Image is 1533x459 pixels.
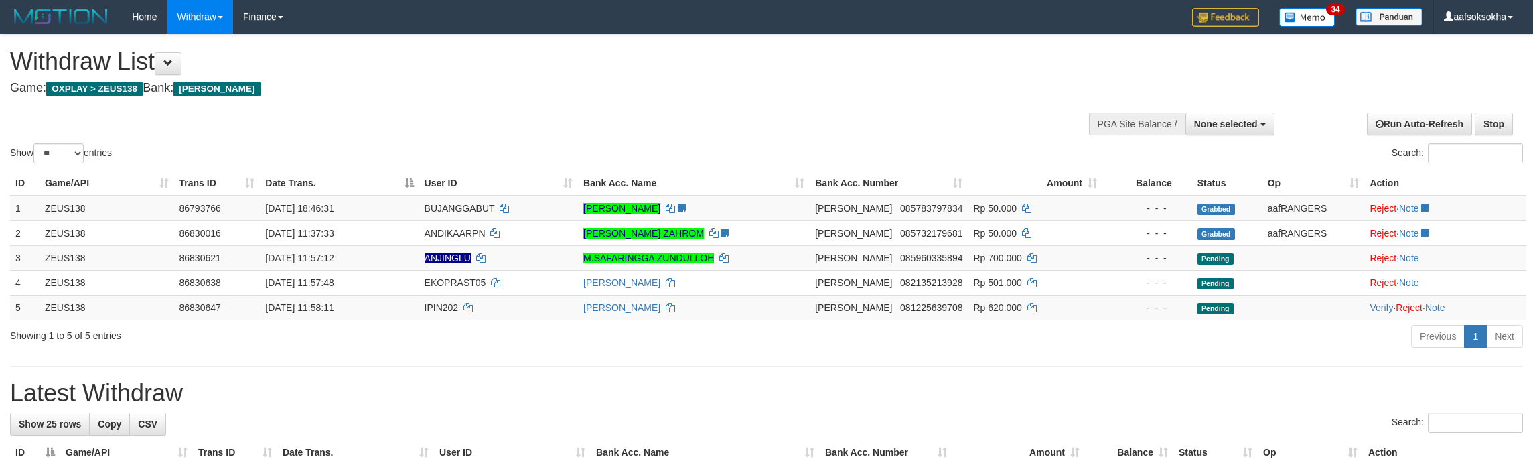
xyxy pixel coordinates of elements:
[265,228,334,239] span: [DATE] 11:37:33
[1197,228,1235,240] span: Grabbed
[419,171,579,196] th: User ID: activate to sort column ascending
[1475,113,1513,135] a: Stop
[10,380,1523,407] h1: Latest Withdraw
[265,302,334,313] span: [DATE] 11:58:11
[174,171,261,196] th: Trans ID: activate to sort column ascending
[583,302,660,313] a: [PERSON_NAME]
[1364,270,1526,295] td: ·
[973,277,1021,288] span: Rp 501.000
[1399,228,1419,239] a: Note
[265,203,334,214] span: [DATE] 18:46:31
[265,253,334,263] span: [DATE] 11:57:12
[10,220,40,245] td: 2
[900,253,962,263] span: Copy 085960335894 to clipboard
[425,253,471,263] span: Nama rekening ada tanda titik/strip, harap diedit
[260,171,419,196] th: Date Trans.: activate to sort column descending
[1192,171,1262,196] th: Status
[179,203,221,214] span: 86793766
[1089,113,1185,135] div: PGA Site Balance /
[1197,278,1234,289] span: Pending
[10,82,1009,95] h4: Game: Bank:
[1279,8,1335,27] img: Button%20Memo.svg
[98,419,121,430] span: Copy
[583,203,660,214] a: [PERSON_NAME]
[1108,276,1187,289] div: - - -
[1192,8,1259,27] img: Feedback.jpg
[425,203,495,214] span: BUJANGGABUT
[138,419,157,430] span: CSV
[815,253,892,263] span: [PERSON_NAME]
[1197,204,1235,215] span: Grabbed
[33,143,84,163] select: Showentries
[1185,113,1274,135] button: None selected
[1364,171,1526,196] th: Action
[179,253,221,263] span: 86830621
[1102,171,1192,196] th: Balance
[900,228,962,239] span: Copy 085732179681 to clipboard
[578,171,810,196] th: Bank Acc. Name: activate to sort column ascending
[1197,303,1234,314] span: Pending
[10,171,40,196] th: ID
[1367,113,1472,135] a: Run Auto-Refresh
[10,196,40,221] td: 1
[173,82,260,96] span: [PERSON_NAME]
[583,277,660,288] a: [PERSON_NAME]
[179,277,221,288] span: 86830638
[900,302,962,313] span: Copy 081225639708 to clipboard
[1428,413,1523,433] input: Search:
[1108,301,1187,314] div: - - -
[1392,413,1523,433] label: Search:
[1194,119,1258,129] span: None selected
[10,143,112,163] label: Show entries
[40,171,174,196] th: Game/API: activate to sort column ascending
[973,203,1017,214] span: Rp 50.000
[1364,196,1526,221] td: ·
[10,245,40,270] td: 3
[1399,253,1419,263] a: Note
[973,302,1021,313] span: Rp 620.000
[10,7,112,27] img: MOTION_logo.png
[40,245,174,270] td: ZEUS138
[583,253,714,263] a: M.SAFARINGGA ZUNDULLOH
[10,295,40,320] td: 5
[1411,325,1465,348] a: Previous
[1364,220,1526,245] td: ·
[1464,325,1487,348] a: 1
[1370,302,1393,313] a: Verify
[265,277,334,288] span: [DATE] 11:57:48
[89,413,130,436] a: Copy
[1370,253,1396,263] a: Reject
[129,413,166,436] a: CSV
[1108,226,1187,240] div: - - -
[1370,228,1396,239] a: Reject
[40,295,174,320] td: ZEUS138
[1262,171,1365,196] th: Op: activate to sort column ascending
[19,419,81,430] span: Show 25 rows
[1262,220,1365,245] td: aafRANGERS
[1370,277,1396,288] a: Reject
[1399,277,1419,288] a: Note
[1262,196,1365,221] td: aafRANGERS
[815,228,892,239] span: [PERSON_NAME]
[425,228,486,239] span: ANDIKAARPN
[1428,143,1523,163] input: Search:
[1370,203,1396,214] a: Reject
[46,82,143,96] span: OXPLAY > ZEUS138
[1108,251,1187,265] div: - - -
[1399,203,1419,214] a: Note
[1197,253,1234,265] span: Pending
[1326,3,1344,15] span: 34
[40,220,174,245] td: ZEUS138
[10,48,1009,75] h1: Withdraw List
[1486,325,1523,348] a: Next
[1364,295,1526,320] td: · ·
[815,203,892,214] span: [PERSON_NAME]
[968,171,1102,196] th: Amount: activate to sort column ascending
[900,277,962,288] span: Copy 082135213928 to clipboard
[40,196,174,221] td: ZEUS138
[10,270,40,295] td: 4
[1356,8,1422,26] img: panduan.png
[815,277,892,288] span: [PERSON_NAME]
[583,228,704,239] a: [PERSON_NAME] ZAHROM
[179,302,221,313] span: 86830647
